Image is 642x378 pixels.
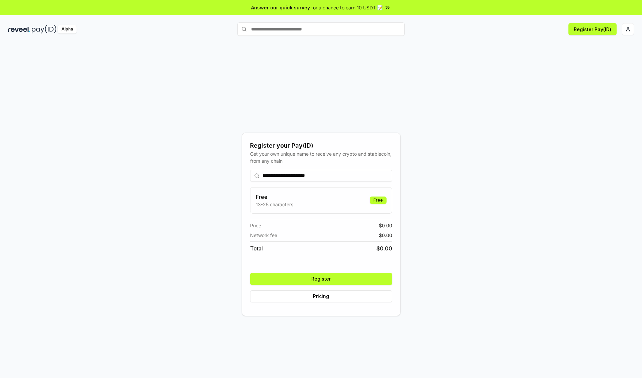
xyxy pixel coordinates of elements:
[8,25,30,33] img: reveel_dark
[379,232,392,239] span: $ 0.00
[58,25,77,33] div: Alpha
[256,201,293,208] p: 13-25 characters
[32,25,57,33] img: pay_id
[250,290,392,302] button: Pricing
[250,273,392,285] button: Register
[568,23,617,35] button: Register Pay(ID)
[379,222,392,229] span: $ 0.00
[251,4,310,11] span: Answer our quick survey
[250,150,392,164] div: Get your own unique name to receive any crypto and stablecoin, from any chain
[250,244,263,252] span: Total
[250,141,392,150] div: Register your Pay(ID)
[256,193,293,201] h3: Free
[377,244,392,252] span: $ 0.00
[250,232,277,239] span: Network fee
[370,197,387,204] div: Free
[250,222,261,229] span: Price
[311,4,383,11] span: for a chance to earn 10 USDT 📝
